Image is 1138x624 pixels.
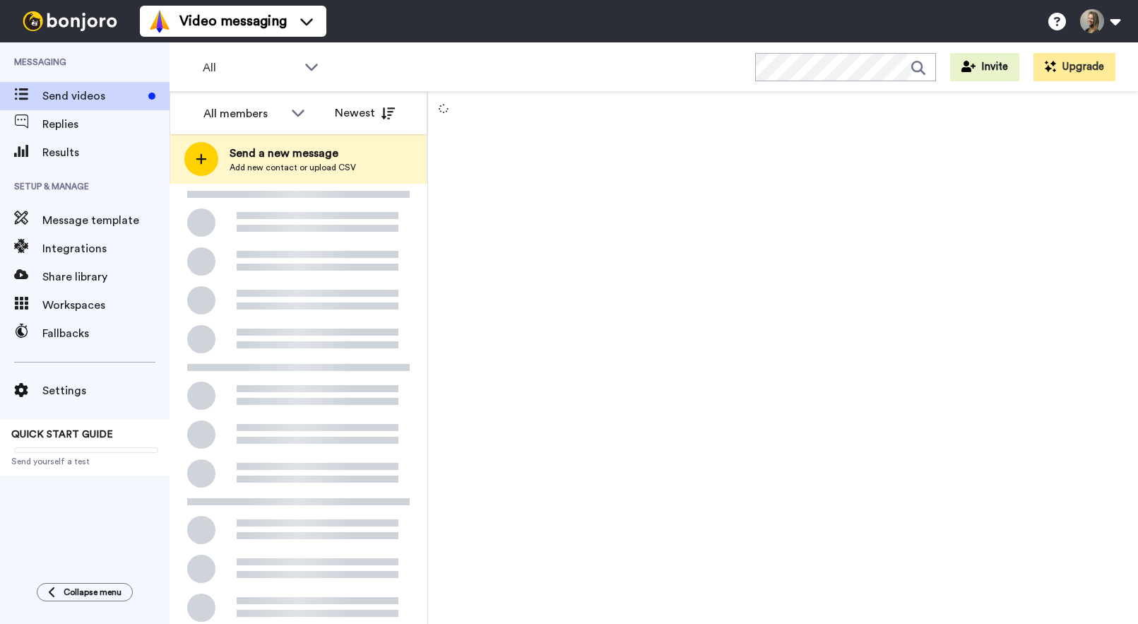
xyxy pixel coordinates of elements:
button: Upgrade [1033,53,1115,81]
img: bj-logo-header-white.svg [17,11,123,31]
span: Share library [42,269,170,285]
span: Video messaging [179,11,287,31]
button: Collapse menu [37,583,133,601]
span: Fallbacks [42,325,170,342]
span: Message template [42,212,170,229]
div: All members [203,105,284,122]
span: All [203,59,297,76]
span: Settings [42,382,170,399]
span: Workspaces [42,297,170,314]
button: Newest [324,99,405,127]
button: Invite [950,53,1019,81]
span: Send a new message [230,145,356,162]
span: Send yourself a test [11,456,158,467]
span: Integrations [42,240,170,257]
img: vm-color.svg [148,10,171,33]
span: Results [42,144,170,161]
span: Send videos [42,88,143,105]
span: QUICK START GUIDE [11,430,113,440]
span: Add new contact or upload CSV [230,162,356,173]
span: Collapse menu [64,587,121,598]
span: Replies [42,116,170,133]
